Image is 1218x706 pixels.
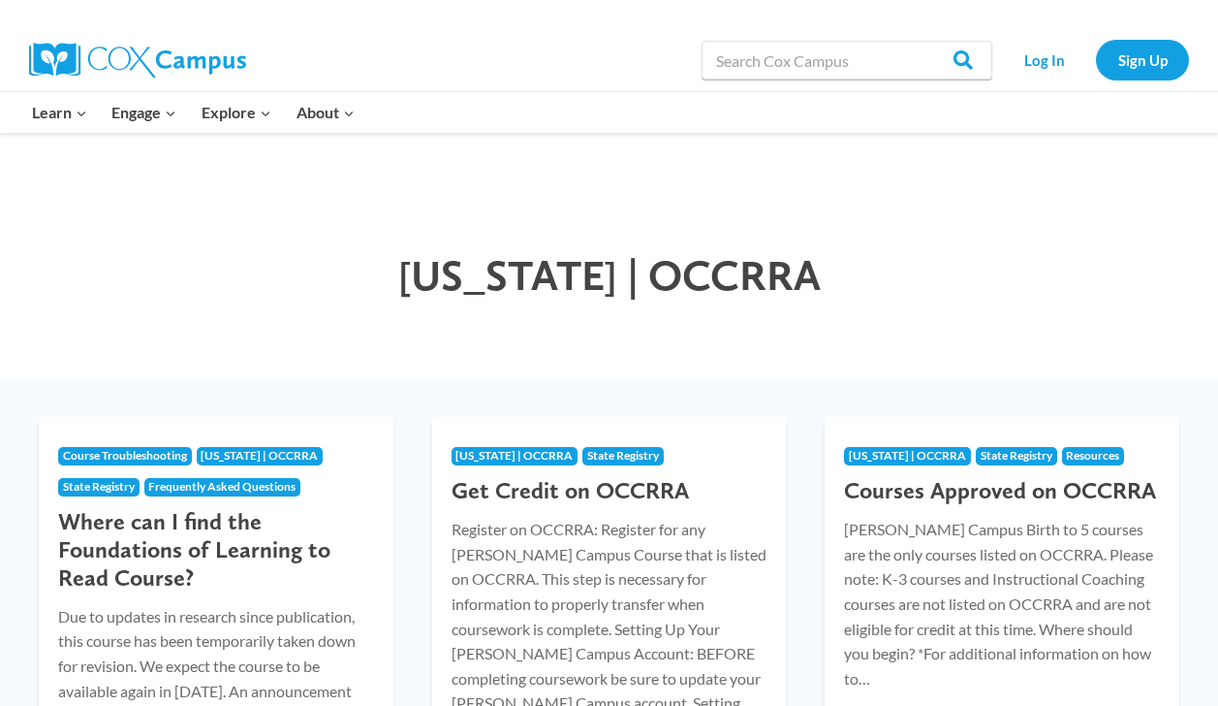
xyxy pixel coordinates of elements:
[148,479,296,494] span: Frequently Asked Questions
[1002,40,1086,80] a: Log In
[297,100,355,125] span: About
[1066,448,1119,463] span: Resources
[849,448,966,463] span: [US_STATE] | OCCRRA
[29,43,246,78] img: Cox Campus
[1002,40,1189,80] nav: Secondary Navigation
[58,508,374,592] h3: Where can I find the Foundations of Learning to Read Course?
[398,249,821,301] span: [US_STATE] | OCCRRA
[32,100,87,125] span: Learn
[702,41,992,80] input: Search Cox Campus
[844,517,1160,690] p: [PERSON_NAME] Campus Birth to 5 courses are the only courses listed on OCCRRA. Please note: K-3 c...
[19,92,366,133] nav: Primary Navigation
[202,100,271,125] span: Explore
[201,448,318,463] span: [US_STATE] | OCCRRA
[587,448,659,463] span: State Registry
[63,479,135,494] span: State Registry
[111,100,176,125] span: Engage
[452,477,767,505] h3: Get Credit on OCCRRA
[844,477,1160,505] h3: Courses Approved on OCCRRA
[63,448,187,463] span: Course Troubleshooting
[455,448,573,463] span: [US_STATE] | OCCRRA
[1096,40,1189,80] a: Sign Up
[981,448,1052,463] span: State Registry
